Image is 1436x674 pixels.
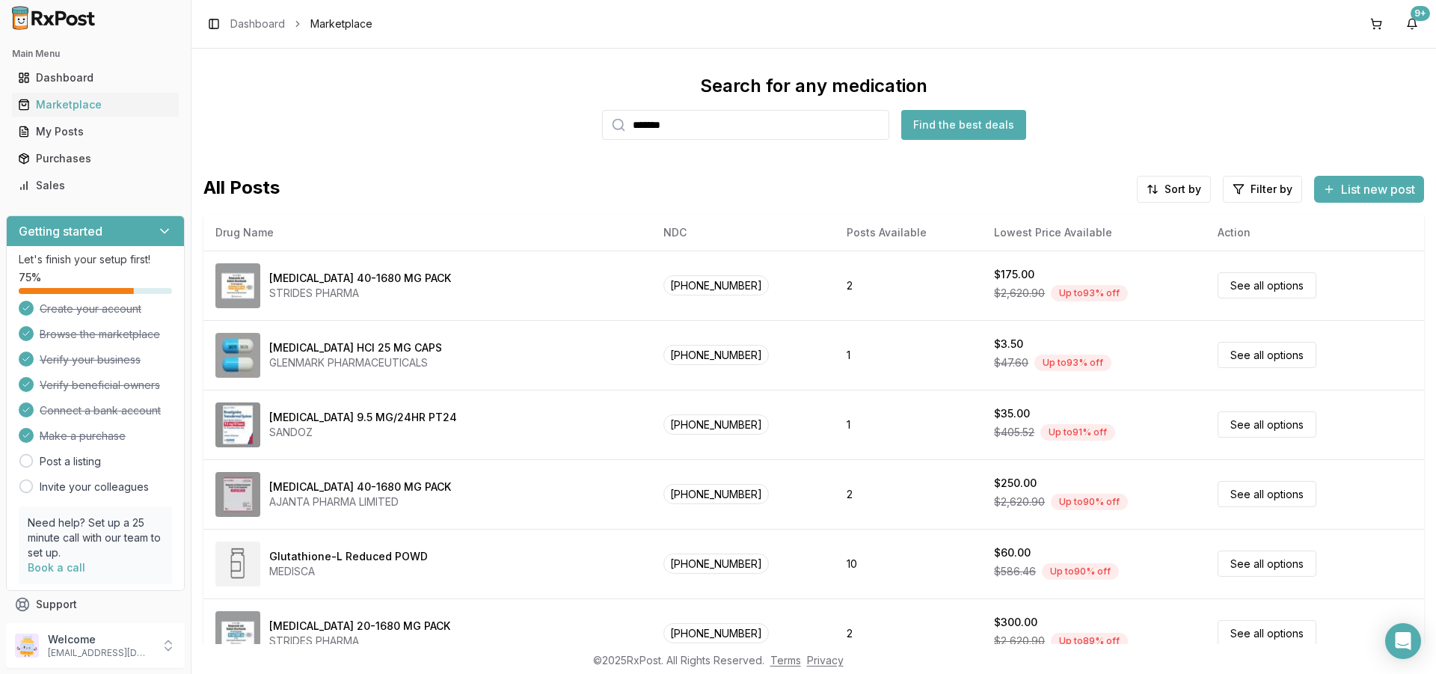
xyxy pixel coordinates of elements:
a: Post a listing [40,454,101,469]
a: List new post [1314,183,1424,198]
div: $300.00 [994,615,1037,630]
p: Let's finish your setup first! [19,252,172,267]
div: Up to 90 % off [1042,563,1119,580]
button: 9+ [1400,12,1424,36]
img: User avatar [15,634,39,658]
span: All Posts [203,176,280,203]
a: See all options [1218,551,1316,577]
button: Marketplace [6,93,185,117]
span: $2,620.90 [994,286,1045,301]
img: Glutathione-L Reduced POWD [215,542,260,586]
span: $405.52 [994,425,1034,440]
button: Filter by [1223,176,1302,203]
div: Search for any medication [700,74,927,98]
div: $3.50 [994,337,1023,352]
div: STRIDES PHARMA [269,634,450,649]
span: [PHONE_NUMBER] [663,275,769,295]
td: 10 [835,529,982,598]
div: [MEDICAL_DATA] 40-1680 MG PACK [269,480,451,494]
button: My Posts [6,120,185,144]
img: Omeprazole-Sodium Bicarbonate 40-1680 MG PACK [215,472,260,517]
div: SANDOZ [269,425,457,440]
a: Dashboard [12,64,179,91]
a: See all options [1218,411,1316,438]
th: Lowest Price Available [982,215,1206,251]
span: [PHONE_NUMBER] [663,554,769,574]
div: Sales [18,178,173,193]
th: Posts Available [835,215,982,251]
span: Make a purchase [40,429,126,444]
div: Up to 91 % off [1040,424,1115,441]
a: See all options [1218,481,1316,507]
h2: Main Menu [12,48,179,60]
button: List new post [1314,176,1424,203]
a: Privacy [807,654,844,667]
button: Purchases [6,147,185,171]
span: $2,620.90 [994,494,1045,509]
span: [PHONE_NUMBER] [663,414,769,435]
td: 1 [835,320,982,390]
div: $60.00 [994,545,1031,560]
div: GLENMARK PHARMACEUTICALS [269,355,442,370]
div: Marketplace [18,97,173,112]
button: Sales [6,174,185,197]
td: 2 [835,251,982,320]
span: Connect a bank account [40,403,161,418]
div: 9+ [1411,6,1430,21]
a: See all options [1218,272,1316,298]
div: Glutathione-L Reduced POWD [269,549,428,564]
p: Need help? Set up a 25 minute call with our team to set up. [28,515,163,560]
div: MEDISCA [269,564,428,579]
span: Create your account [40,301,141,316]
th: NDC [651,215,835,251]
span: Marketplace [310,16,372,31]
div: Up to 89 % off [1051,633,1128,649]
div: Up to 90 % off [1051,494,1128,510]
button: Sort by [1137,176,1211,203]
a: Dashboard [230,16,285,31]
div: $250.00 [994,476,1037,491]
div: [MEDICAL_DATA] 20-1680 MG PACK [269,619,450,634]
div: AJANTA PHARMA LIMITED [269,494,451,509]
div: My Posts [18,124,173,139]
div: STRIDES PHARMA [269,286,451,301]
div: [MEDICAL_DATA] 40-1680 MG PACK [269,271,451,286]
div: Purchases [18,151,173,166]
span: [PHONE_NUMBER] [663,623,769,643]
img: Omeprazole-Sodium Bicarbonate 40-1680 MG PACK [215,263,260,308]
span: Verify your business [40,352,141,367]
p: Welcome [48,632,152,647]
div: $175.00 [994,267,1034,282]
span: [PHONE_NUMBER] [663,484,769,504]
a: Marketplace [12,91,179,118]
a: Sales [12,172,179,199]
div: [MEDICAL_DATA] 9.5 MG/24HR PT24 [269,410,457,425]
img: RxPost Logo [6,6,102,30]
button: Support [6,591,185,618]
td: 1 [835,390,982,459]
td: 2 [835,598,982,668]
button: Dashboard [6,66,185,90]
a: Purchases [12,145,179,172]
div: $35.00 [994,406,1030,421]
a: Terms [770,654,801,667]
span: $586.46 [994,564,1036,579]
div: [MEDICAL_DATA] HCl 25 MG CAPS [269,340,442,355]
div: Open Intercom Messenger [1385,623,1421,659]
span: [PHONE_NUMBER] [663,345,769,365]
img: Omeprazole-Sodium Bicarbonate 20-1680 MG PACK [215,611,260,656]
a: Book a call [28,561,85,574]
span: 75 % [19,270,41,285]
span: Filter by [1251,182,1292,197]
img: Rivastigmine 9.5 MG/24HR PT24 [215,402,260,447]
a: Invite your colleagues [40,480,149,494]
span: $2,620.90 [994,634,1045,649]
td: 2 [835,459,982,529]
div: Dashboard [18,70,173,85]
span: Verify beneficial owners [40,378,160,393]
th: Drug Name [203,215,651,251]
span: List new post [1341,180,1415,198]
a: See all options [1218,342,1316,368]
div: Up to 93 % off [1034,355,1111,371]
a: See all options [1218,620,1316,646]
